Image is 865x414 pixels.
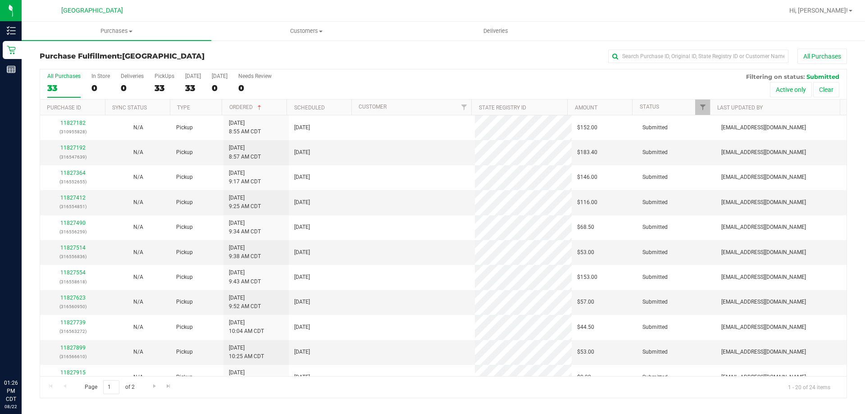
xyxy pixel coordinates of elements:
[133,223,143,232] button: N/A
[577,323,594,332] span: $44.50
[479,105,526,111] a: State Registry ID
[133,124,143,131] span: Not Applicable
[133,349,143,355] span: Not Applicable
[577,198,597,207] span: $116.00
[229,144,261,161] span: [DATE] 8:57 AM CDT
[60,295,86,301] a: 11827623
[133,248,143,257] button: N/A
[133,149,143,155] span: Not Applicable
[456,100,471,115] a: Filter
[133,148,143,157] button: N/A
[176,223,193,232] span: Pickup
[46,327,100,336] p: (316563272)
[47,105,81,111] a: Purchase ID
[721,223,806,232] span: [EMAIL_ADDRESS][DOMAIN_NAME]
[176,348,193,356] span: Pickup
[133,323,143,332] button: N/A
[176,148,193,157] span: Pickup
[577,223,594,232] span: $68.50
[471,27,520,35] span: Deliveries
[103,380,119,394] input: 1
[294,123,310,132] span: [DATE]
[176,373,193,382] span: Pickup
[294,105,325,111] a: Scheduled
[359,104,387,110] a: Customer
[746,73,805,80] span: Filtering on status:
[60,319,86,326] a: 11827739
[642,223,668,232] span: Submitted
[47,83,81,93] div: 33
[229,119,261,136] span: [DATE] 8:55 AM CDT
[721,173,806,182] span: [EMAIL_ADDRESS][DOMAIN_NAME]
[60,170,86,176] a: 11827364
[642,273,668,282] span: Submitted
[642,373,668,382] span: Submitted
[121,73,144,79] div: Deliveries
[122,52,205,60] span: [GEOGRAPHIC_DATA]
[642,173,668,182] span: Submitted
[642,198,668,207] span: Submitted
[695,100,710,115] a: Filter
[176,248,193,257] span: Pickup
[294,348,310,356] span: [DATE]
[642,348,668,356] span: Submitted
[577,148,597,157] span: $183.40
[721,348,806,356] span: [EMAIL_ADDRESS][DOMAIN_NAME]
[133,199,143,205] span: Not Applicable
[721,123,806,132] span: [EMAIL_ADDRESS][DOMAIN_NAME]
[46,177,100,186] p: (316552655)
[7,26,16,35] inline-svg: Inventory
[781,380,838,394] span: 1 - 20 of 24 items
[46,278,100,286] p: (316558618)
[294,223,310,232] span: [DATE]
[212,73,228,79] div: [DATE]
[721,198,806,207] span: [EMAIL_ADDRESS][DOMAIN_NAME]
[577,373,591,382] span: $0.00
[46,202,100,211] p: (316554851)
[60,195,86,201] a: 11827412
[133,174,143,180] span: Not Applicable
[229,169,261,186] span: [DATE] 9:17 AM CDT
[294,373,310,382] span: [DATE]
[40,52,309,60] h3: Purchase Fulfillment:
[60,245,86,251] a: 11827514
[294,248,310,257] span: [DATE]
[133,173,143,182] button: N/A
[176,298,193,306] span: Pickup
[112,105,147,111] a: Sync Status
[91,73,110,79] div: In Store
[176,323,193,332] span: Pickup
[61,7,123,14] span: [GEOGRAPHIC_DATA]
[121,83,144,93] div: 0
[229,369,264,386] span: [DATE] 10:28 AM CDT
[185,73,201,79] div: [DATE]
[229,318,264,336] span: [DATE] 10:04 AM CDT
[133,298,143,306] button: N/A
[7,45,16,55] inline-svg: Retail
[642,298,668,306] span: Submitted
[46,302,100,311] p: (316560950)
[721,148,806,157] span: [EMAIL_ADDRESS][DOMAIN_NAME]
[577,173,597,182] span: $146.00
[401,22,591,41] a: Deliveries
[577,123,597,132] span: $152.00
[77,380,142,394] span: Page of 2
[155,83,174,93] div: 33
[229,194,261,211] span: [DATE] 9:25 AM CDT
[176,198,193,207] span: Pickup
[133,324,143,330] span: Not Applicable
[229,268,261,286] span: [DATE] 9:43 AM CDT
[229,219,261,236] span: [DATE] 9:34 AM CDT
[162,380,175,392] a: Go to the last page
[60,269,86,276] a: 11827554
[4,403,18,410] p: 08/22
[60,369,86,376] a: 11827915
[185,83,201,93] div: 33
[46,227,100,236] p: (316556259)
[294,198,310,207] span: [DATE]
[148,380,161,392] a: Go to the next page
[46,252,100,261] p: (316556836)
[640,104,659,110] a: Status
[60,220,86,226] a: 11827490
[46,153,100,161] p: (316547639)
